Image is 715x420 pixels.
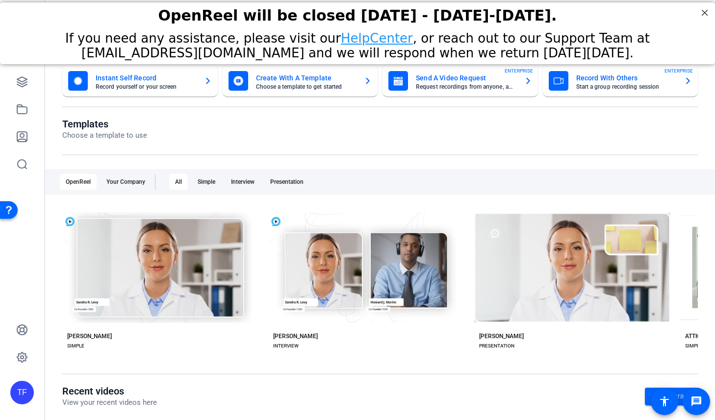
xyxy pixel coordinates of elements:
[169,174,188,190] div: All
[10,381,34,404] div: TF
[62,385,157,397] h1: Recent videos
[223,65,378,97] button: Create With A TemplateChoose a template to get started
[659,395,670,407] mat-icon: accessibility
[62,130,147,141] p: Choose a template to use
[273,342,299,350] div: INTERVIEW
[67,342,84,350] div: SIMPLE
[264,174,309,190] div: Presentation
[543,65,698,97] button: Record With OthersStart a group recording sessionENTERPRISE
[576,72,677,84] mat-card-title: Record With Others
[685,332,708,340] div: ATTICUS
[96,84,196,90] mat-card-subtitle: Record yourself or your screen
[479,342,514,350] div: PRESENTATION
[256,72,357,84] mat-card-title: Create With A Template
[96,72,196,84] mat-card-title: Instant Self Record
[67,332,112,340] div: [PERSON_NAME]
[273,332,318,340] div: [PERSON_NAME]
[225,174,260,190] div: Interview
[416,72,516,84] mat-card-title: Send A Video Request
[664,67,693,74] span: ENTERPRISE
[62,397,157,408] p: View your recent videos here
[383,65,538,97] button: Send A Video RequestRequest recordings from anyone, anywhereENTERPRISE
[12,4,703,22] div: OpenReel will be closed [DATE] - [DATE]-[DATE].
[62,65,218,97] button: Instant Self RecordRecord yourself or your screen
[416,84,516,90] mat-card-subtitle: Request recordings from anyone, anywhere
[192,174,221,190] div: Simple
[645,388,698,405] a: Go to library
[576,84,677,90] mat-card-subtitle: Start a group recording session
[60,174,97,190] div: OpenReel
[65,28,650,58] span: If you need any assistance, please visit our , or reach out to our Support Team at [EMAIL_ADDRESS...
[62,118,147,130] h1: Templates
[256,84,357,90] mat-card-subtitle: Choose a template to get started
[690,395,702,407] mat-icon: message
[341,28,413,43] a: HelpCenter
[101,174,151,190] div: Your Company
[505,67,533,74] span: ENTERPRISE
[685,342,702,350] div: SIMPLE
[479,332,524,340] div: [PERSON_NAME]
